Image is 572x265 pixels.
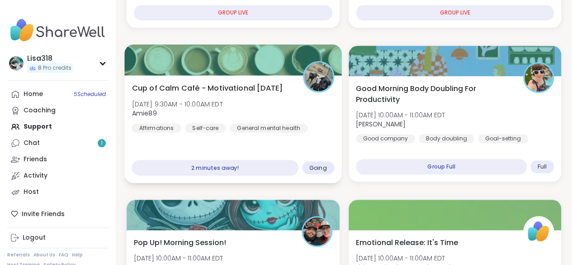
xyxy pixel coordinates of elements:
div: Coaching [24,106,56,115]
div: Group Full [356,159,527,174]
a: About Us [33,252,55,258]
span: [DATE] 10:00AM - 11:00AM EDT [356,254,450,263]
div: Chat [24,139,40,148]
img: ShareWell Nav Logo [7,14,108,46]
img: ShareWell [525,217,553,246]
img: Adrienne_QueenOfTheDawn [525,63,553,92]
span: [DATE] 10:00AM - 11:00AM EDT [134,254,223,263]
div: Goal-setting [478,134,528,143]
div: Friends [24,155,47,164]
a: FAQ [59,252,68,258]
div: GROUP LIVE [356,5,554,20]
img: Amie89 [304,63,333,91]
a: Friends [7,151,108,168]
span: 8 Pro credits [38,64,71,72]
span: Emotional Release: It's Time [356,237,458,248]
span: Going [309,164,327,171]
img: Lisa318 [9,56,24,71]
div: General mental health [230,123,307,132]
a: Host [7,184,108,200]
a: Chat1 [7,135,108,151]
div: Home [24,90,43,99]
a: Coaching [7,102,108,119]
div: 2 minutes away! [132,160,298,176]
div: Logout [23,233,46,242]
div: Affirmations [132,123,181,132]
div: Invite Friends [7,206,108,222]
div: Body doubling [419,134,474,143]
div: Activity [24,171,47,180]
a: Help [72,252,83,258]
div: Host [24,188,39,197]
span: Pop Up! Morning Session! [134,237,226,248]
div: Good company [356,134,415,143]
b: Amie89 [132,109,157,118]
span: 5 Scheduled [74,91,106,98]
a: Activity [7,168,108,184]
a: Logout [7,230,108,246]
span: 1 [101,140,103,147]
a: Referrals [7,252,30,258]
img: Dom_F [303,217,331,246]
span: Good Morning Body Doubling For Productivity [356,83,514,105]
div: GROUP LIVE [134,5,332,20]
b: [PERSON_NAME] [356,120,406,129]
span: [DATE] 9:30AM - 10:00AM EDT [132,99,223,108]
span: Cup of Calm Café - Motivational [DATE] [132,82,283,93]
div: Self-care [185,123,226,132]
span: Full [538,163,547,170]
div: Lisa318 [27,53,73,63]
span: [DATE] 10:00AM - 11:00AM EDT [356,111,445,120]
a: Home5Scheduled [7,86,108,102]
